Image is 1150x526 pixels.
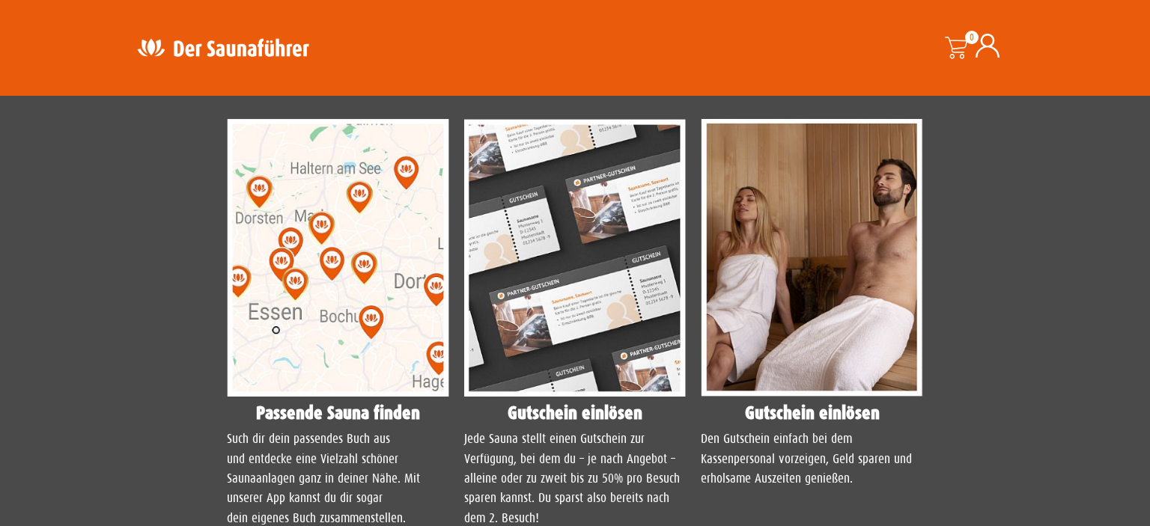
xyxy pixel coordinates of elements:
[701,429,923,489] p: Den Gutschein einfach bei dem Kassenpersonal vorzeigen, Geld sparen und erholsame Auszeiten genie...
[965,31,979,44] span: 0
[701,404,923,422] h4: Gutschein einlösen
[227,404,449,422] h4: Passende Sauna finden
[464,404,687,422] h4: Gutschein einlösen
